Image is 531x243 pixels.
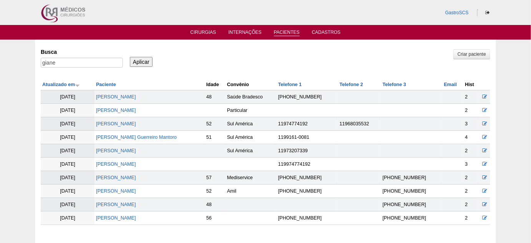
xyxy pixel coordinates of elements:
td: 2 [463,211,480,225]
td: 11968035532 [338,117,381,131]
a: Cadastros [312,30,341,37]
label: Busca [41,48,123,56]
td: [PHONE_NUMBER] [277,211,338,225]
td: [DATE] [41,171,95,185]
a: [PERSON_NAME] [96,215,136,221]
td: 3 [463,158,480,171]
td: 48 [205,90,226,104]
td: Amil [226,185,277,198]
td: 119974774192 [277,158,338,171]
td: 52 [205,185,226,198]
a: [PERSON_NAME] [96,175,136,180]
td: [DATE] [41,198,95,211]
td: Saúde Bradesco [226,90,277,104]
td: [PHONE_NUMBER] [381,198,443,211]
th: Hist [463,79,480,90]
a: [PERSON_NAME] [96,121,136,126]
td: 2 [463,185,480,198]
td: 51 [205,131,226,144]
th: Convênio [226,79,277,90]
td: 2 [463,198,480,211]
td: Mediservice [226,171,277,185]
td: [PHONE_NUMBER] [277,185,338,198]
th: Idade [205,79,226,90]
td: 52 [205,117,226,131]
td: [PHONE_NUMBER] [381,185,443,198]
i: Sair [485,10,490,15]
img: ordem crescente [75,83,80,88]
a: Paciente [96,82,116,87]
a: [PERSON_NAME] Guerreiro Mantoro [96,135,177,140]
td: Particular [226,104,277,117]
a: [PERSON_NAME] [96,202,136,207]
td: Sul América [226,117,277,131]
td: 1199161-0081 [277,131,338,144]
td: Sul América [226,131,277,144]
a: [PERSON_NAME] [96,148,136,153]
td: [PHONE_NUMBER] [381,211,443,225]
td: 3 [463,117,480,131]
td: 2 [463,104,480,117]
td: [PHONE_NUMBER] [277,90,338,104]
td: [DATE] [41,158,95,171]
td: 57 [205,171,226,185]
td: [DATE] [41,104,95,117]
td: 11973207339 [277,144,338,158]
a: [PERSON_NAME] [96,161,136,167]
a: Pacientes [274,30,300,36]
td: [DATE] [41,117,95,131]
td: [DATE] [41,211,95,225]
td: 11974774192 [277,117,338,131]
a: Atualizado em [42,82,80,87]
a: Cirurgias [191,30,216,37]
td: [DATE] [41,185,95,198]
td: 2 [463,90,480,104]
td: 48 [205,198,226,211]
td: 2 [463,144,480,158]
a: [PERSON_NAME] [96,108,136,113]
input: Aplicar [130,57,153,67]
a: [PERSON_NAME] [96,94,136,100]
td: [DATE] [41,144,95,158]
td: 56 [205,211,226,225]
td: [DATE] [41,131,95,144]
a: GastroSCS [445,10,469,15]
td: [DATE] [41,90,95,104]
a: Criar paciente [453,49,490,59]
td: Sul América [226,144,277,158]
a: Email [444,82,457,87]
a: Telefone 2 [340,82,363,87]
a: [PERSON_NAME] [96,188,136,194]
td: [PHONE_NUMBER] [277,171,338,185]
a: Telefone 3 [383,82,406,87]
a: Internações [228,30,262,37]
td: 4 [463,131,480,144]
td: 2 [463,171,480,185]
a: Telefone 1 [278,82,302,87]
input: Digite os termos que você deseja procurar. [41,58,123,68]
td: [PHONE_NUMBER] [381,171,443,185]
